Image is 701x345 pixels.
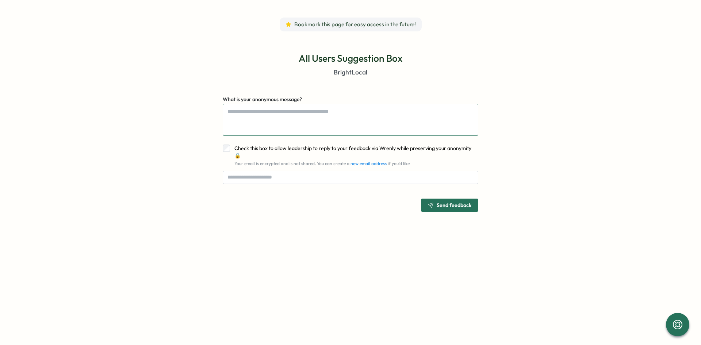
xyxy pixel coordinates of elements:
[234,161,410,166] span: Your email is encrypted and is not shared. You can create a if you'd like
[223,96,302,104] label: What is your anonymous message?
[421,199,478,212] button: Send feedback
[350,161,387,166] a: new email address
[334,68,367,77] p: BrightLocal
[234,145,471,159] span: Check this box to allow leadership to reply to your feedback via Wrenly while preserving your ano...
[437,203,471,208] span: Send feedback
[299,52,402,65] p: All Users Suggestion Box
[294,20,416,28] span: Bookmark this page for easy access in the future!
